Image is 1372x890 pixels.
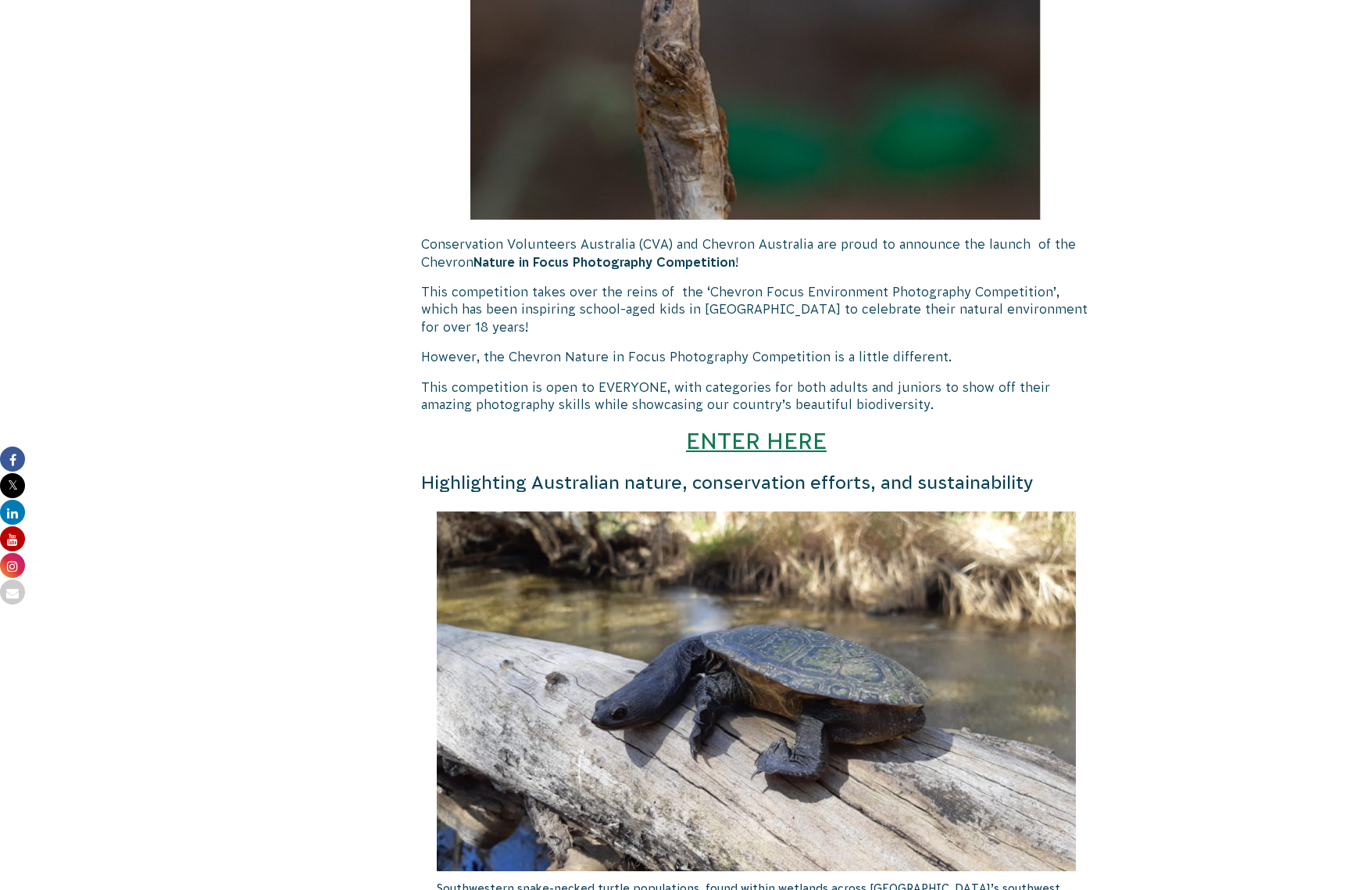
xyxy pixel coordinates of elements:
[421,348,1092,365] p: However, the Chevron Nature in Focus Photography Competition is a little different.
[686,428,827,454] a: ENTER HERE
[473,255,735,269] strong: Nature in Focus Photography Competition
[421,283,1092,336] p: This competition takes over the reins of the ‘Chevron Focus Environment Photography Competition’,...
[421,472,1034,493] span: Highlighting Australian nature, conservation efforts, and sustainability
[421,379,1092,414] p: This competition is open to EVERYONE, with categories for both adults and juniors to show off the...
[421,235,1092,271] p: Conservation Volunteers Australia (CVA) and Chevron Australia are proud to announce the launch of...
